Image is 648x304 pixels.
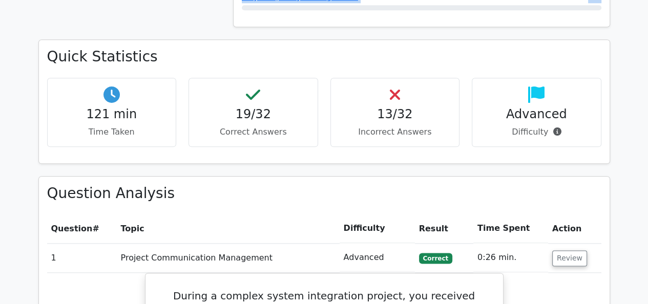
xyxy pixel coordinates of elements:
[340,214,415,243] th: Difficulty
[47,185,601,202] h3: Question Analysis
[56,107,168,122] h4: 121 min
[47,48,601,66] h3: Quick Statistics
[339,126,451,138] p: Incorrect Answers
[419,253,452,263] span: Correct
[56,126,168,138] p: Time Taken
[473,243,548,272] td: 0:26 min.
[473,214,548,243] th: Time Spent
[117,214,340,243] th: Topic
[197,126,309,138] p: Correct Answers
[197,107,309,122] h4: 19/32
[51,224,93,233] span: Question
[117,243,340,272] td: Project Communication Management
[552,250,587,266] button: Review
[548,214,601,243] th: Action
[340,243,415,272] td: Advanced
[47,214,117,243] th: #
[339,107,451,122] h4: 13/32
[415,214,473,243] th: Result
[47,243,117,272] td: 1
[480,107,593,122] h4: Advanced
[480,126,593,138] p: Difficulty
